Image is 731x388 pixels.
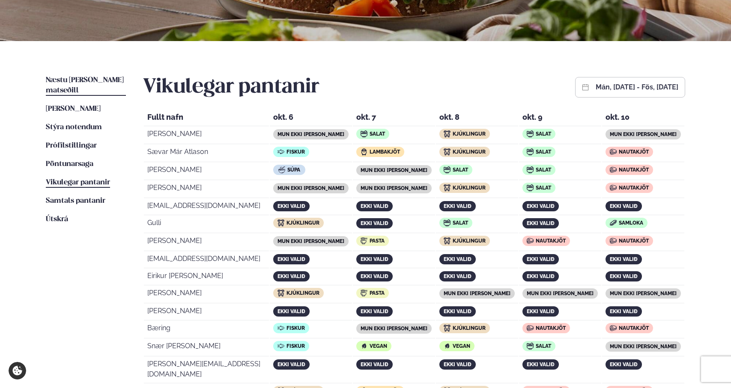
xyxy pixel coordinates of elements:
th: okt. 7 [353,110,435,126]
span: mun ekki [PERSON_NAME] [361,185,427,191]
span: Vikulegar pantanir [46,179,110,186]
td: [EMAIL_ADDRESS][DOMAIN_NAME] [144,199,269,215]
span: ekki valið [361,220,388,226]
span: Salat [370,131,385,137]
span: Nautakjöt [619,325,649,331]
th: okt. 9 [519,110,601,126]
span: Nautakjöt [536,238,566,244]
span: ekki valið [277,361,305,367]
a: Vikulegar pantanir [46,178,110,188]
img: icon img [444,325,451,332]
span: Vegan [453,343,470,349]
span: mun ekki [PERSON_NAME] [610,131,677,137]
span: ekki valið [361,308,388,314]
img: icon img [444,343,451,349]
span: Salat [536,185,551,191]
span: ekki valið [610,203,638,209]
td: [PERSON_NAME] [144,234,269,251]
span: Útskrá [46,216,68,223]
th: okt. 8 [436,110,518,126]
span: Kjúklingur [453,149,486,155]
span: Fiskur [286,325,305,331]
img: icon img [610,237,617,244]
span: ekki valið [610,308,638,314]
img: icon img [444,184,451,191]
span: ekki valið [361,273,388,279]
span: ekki valið [444,308,471,314]
a: Pöntunarsaga [46,159,93,169]
span: mun ekki [PERSON_NAME] [361,167,427,173]
span: ekki valið [361,203,388,209]
img: icon img [277,290,284,296]
img: icon img [610,184,617,191]
span: Fiskur [286,343,305,349]
a: Prófílstillingar [46,141,97,151]
button: mán, [DATE] - fös, [DATE] [596,84,678,91]
img: icon img [361,237,367,244]
span: ekki valið [444,361,471,367]
span: mun ekki [PERSON_NAME] [277,185,344,191]
img: icon img [610,148,617,155]
span: Kjúklingur [286,220,319,226]
span: [PERSON_NAME] [46,105,101,113]
span: mun ekki [PERSON_NAME] [527,290,594,296]
img: icon img [610,220,617,226]
img: icon img [444,237,451,244]
span: ekki valið [527,308,555,314]
span: ekki valið [527,273,555,279]
a: Útskrá [46,214,68,225]
span: Kjúklingur [286,290,319,296]
td: [PERSON_NAME] [144,181,269,198]
a: Stýra notendum [46,122,102,133]
span: ekki valið [610,361,638,367]
span: Nautakjöt [619,149,649,155]
span: ekki valið [361,361,388,367]
h2: Vikulegar pantanir [143,75,319,99]
span: ekki valið [527,256,555,262]
img: icon img [277,343,284,349]
span: Samloka [619,220,643,226]
a: Næstu [PERSON_NAME] matseðill [46,75,126,96]
span: Súpa [287,167,300,173]
span: Pasta [370,290,385,296]
span: Nautakjöt [619,185,649,191]
span: Nautakjöt [536,325,566,331]
span: Lambakjöt [370,149,400,155]
img: icon img [361,290,367,296]
img: icon img [444,219,451,226]
img: icon img [277,219,284,226]
span: Kjúklingur [453,325,486,331]
span: mun ekki [PERSON_NAME] [444,290,510,296]
span: mun ekki [PERSON_NAME] [610,290,677,296]
span: ekki valið [527,203,555,209]
td: [PERSON_NAME] [144,127,269,144]
th: okt. 10 [602,110,684,126]
td: [PERSON_NAME] [144,286,269,303]
img: icon img [527,343,534,349]
img: icon img [361,130,367,137]
span: Salat [536,149,551,155]
span: Kjúklingur [453,238,486,244]
td: Snær [PERSON_NAME] [144,339,269,356]
span: ekki valið [610,273,638,279]
span: ekki valið [361,256,388,262]
span: mun ekki [PERSON_NAME] [361,326,427,332]
span: mun ekki [PERSON_NAME] [610,344,677,349]
a: [PERSON_NAME] [46,104,101,114]
span: Næstu [PERSON_NAME] matseðill [46,77,124,94]
span: ekki valið [610,256,638,262]
img: icon img [527,130,534,137]
img: icon img [278,166,285,173]
span: mun ekki [PERSON_NAME] [277,238,344,244]
td: Eirikur [PERSON_NAME] [144,269,269,285]
img: icon img [444,148,451,155]
img: icon img [610,325,617,332]
span: Salat [536,343,551,349]
span: Pöntunarsaga [46,160,93,168]
span: Nautakjöt [619,238,649,244]
a: Samtals pantanir [46,196,105,206]
img: icon img [527,237,534,244]
span: ekki valið [527,361,555,367]
span: Samtals pantanir [46,197,105,204]
span: Prófílstillingar [46,142,97,149]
